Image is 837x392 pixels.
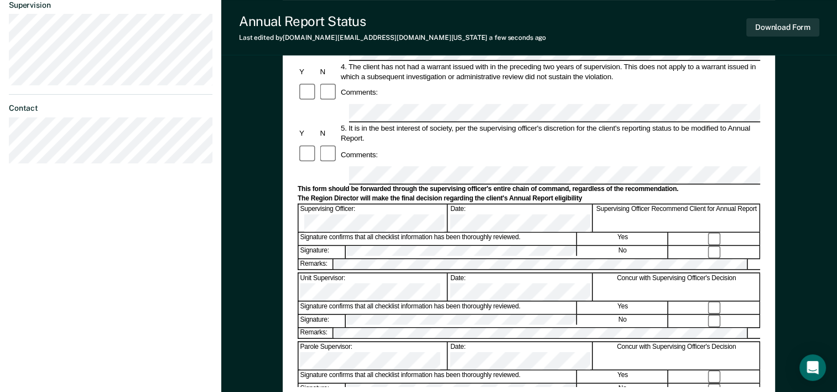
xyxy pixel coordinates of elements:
[489,34,546,42] span: a few seconds ago
[319,66,339,76] div: N
[339,149,379,159] div: Comments:
[799,354,826,381] div: Open Intercom Messenger
[449,274,592,301] div: Date:
[594,342,760,369] div: Concur with Supervising Officer's Decision
[339,87,379,97] div: Comments:
[449,205,592,232] div: Date:
[299,246,346,258] div: Signature:
[298,194,760,203] div: The Region Director will make the final decision regarding the client's Annual Report eligibility
[339,61,760,81] div: 4. The client has not had a warrant issued with in the preceding two years of supervision. This d...
[578,246,668,258] div: No
[299,233,577,245] div: Signature confirms that all checklist information has been thoroughly reviewed.
[298,128,318,138] div: Y
[578,302,668,314] div: Yes
[578,315,668,327] div: No
[9,1,212,10] dt: Supervision
[299,259,334,269] div: Remarks:
[298,66,318,76] div: Y
[9,104,212,113] dt: Contact
[578,233,668,245] div: Yes
[339,123,760,143] div: 5. It is in the best interest of society, per the supervising officer's discretion for the client...
[319,128,339,138] div: N
[594,274,760,301] div: Concur with Supervising Officer's Decision
[594,205,760,232] div: Supervising Officer Recommend Client for Annual Report
[239,34,546,42] div: Last edited by [DOMAIN_NAME][EMAIL_ADDRESS][DOMAIN_NAME][US_STATE]
[299,342,448,369] div: Parole Supervisor:
[299,274,448,301] div: Unit Supervisor:
[449,342,592,369] div: Date:
[746,18,819,37] button: Download Form
[299,328,334,338] div: Remarks:
[298,185,760,194] div: This form should be forwarded through the supervising officer's entire chain of command, regardle...
[299,205,448,232] div: Supervising Officer:
[239,13,546,29] div: Annual Report Status
[299,302,577,314] div: Signature confirms that all checklist information has been thoroughly reviewed.
[299,315,346,327] div: Signature:
[578,370,668,383] div: Yes
[299,370,577,383] div: Signature confirms that all checklist information has been thoroughly reviewed.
